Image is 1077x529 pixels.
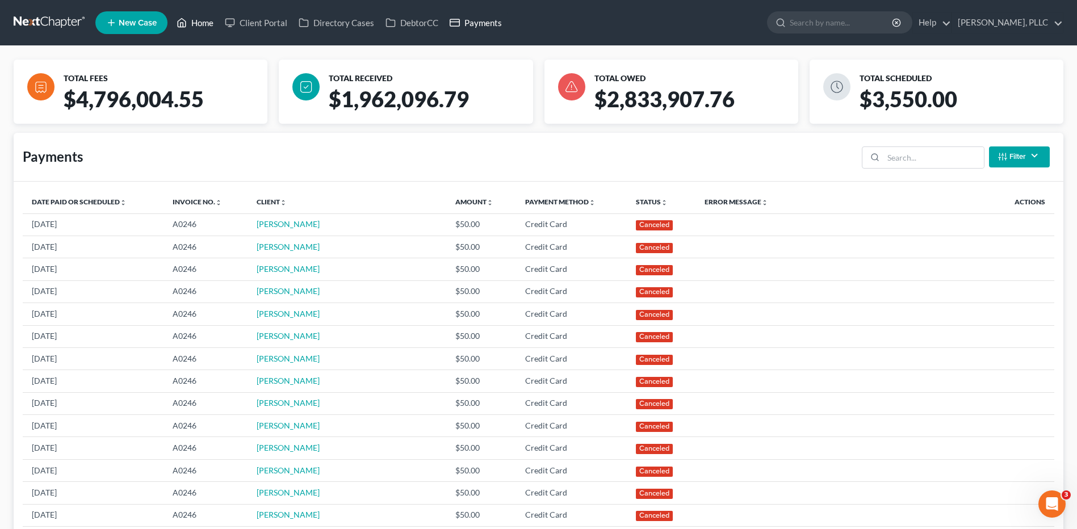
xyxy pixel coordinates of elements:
img: icon-clock-d73164eb2ae29991c6cfd87df313ee0fe99a8f842979cbe5c34fb2ad7dc89896.svg [823,73,850,100]
td: $50.00 [446,347,516,370]
a: Statusunfold_more [636,198,668,206]
i: unfold_more [589,199,596,206]
a: [PERSON_NAME] [257,488,320,497]
td: Credit Card [516,347,626,370]
button: Filter [989,146,1050,167]
td: [DATE] [23,392,164,414]
td: A0246 [164,303,248,325]
td: Credit Card [516,258,626,280]
td: $50.00 [446,504,516,526]
td: Credit Card [516,392,626,414]
th: Actions [939,191,1054,213]
td: Credit Card [516,280,626,303]
td: [DATE] [23,437,164,459]
a: Client Portal [219,12,293,33]
td: A0246 [164,482,248,504]
i: unfold_more [661,199,668,206]
i: unfold_more [120,199,127,206]
a: [PERSON_NAME] [257,398,320,408]
div: Canceled [636,287,673,297]
div: Canceled [636,444,673,454]
a: [PERSON_NAME] [257,309,320,318]
td: $50.00 [446,325,516,347]
a: Help [913,12,951,33]
div: Canceled [636,355,673,365]
div: $3,550.00 [855,86,1072,124]
div: TOTAL RECEIVED [329,73,528,84]
a: Payments [444,12,508,33]
td: Credit Card [516,504,626,526]
td: Credit Card [516,437,626,459]
td: Credit Card [516,236,626,258]
div: Canceled [636,265,673,275]
td: A0246 [164,370,248,392]
div: Canceled [636,243,673,253]
div: TOTAL SCHEDULED [860,73,1059,84]
a: Home [171,12,219,33]
td: Credit Card [516,325,626,347]
td: $50.00 [446,459,516,481]
td: Credit Card [516,482,626,504]
td: [DATE] [23,236,164,258]
i: unfold_more [280,199,287,206]
a: [PERSON_NAME] [257,510,320,519]
div: $2,833,907.76 [590,86,807,124]
div: Canceled [636,220,673,230]
i: unfold_more [487,199,493,206]
td: $50.00 [446,236,516,258]
td: $50.00 [446,482,516,504]
i: unfold_more [761,199,768,206]
a: Invoice No.unfold_more [173,198,222,206]
a: Directory Cases [293,12,380,33]
td: [DATE] [23,504,164,526]
a: [PERSON_NAME] [257,421,320,430]
td: A0246 [164,280,248,303]
div: Canceled [636,467,673,477]
iframe: Intercom live chat [1038,490,1066,518]
span: 3 [1062,490,1071,499]
td: A0246 [164,415,248,437]
td: $50.00 [446,370,516,392]
input: Search... [883,147,984,169]
a: Amountunfold_more [455,198,493,206]
a: [PERSON_NAME] [257,286,320,296]
td: $50.00 [446,280,516,303]
div: Canceled [636,511,673,521]
div: Canceled [636,422,673,432]
td: [DATE] [23,213,164,236]
td: $50.00 [446,415,516,437]
div: TOTAL FEES [64,73,263,84]
a: [PERSON_NAME] [257,242,320,251]
td: A0246 [164,258,248,280]
td: A0246 [164,437,248,459]
td: A0246 [164,213,248,236]
a: DebtorCC [380,12,444,33]
span: New Case [119,19,157,27]
div: Canceled [636,399,673,409]
div: Canceled [636,310,673,320]
td: [DATE] [23,459,164,481]
a: [PERSON_NAME] [257,465,320,475]
td: $50.00 [446,303,516,325]
td: [DATE] [23,303,164,325]
a: [PERSON_NAME] [257,219,320,229]
td: [DATE] [23,370,164,392]
a: [PERSON_NAME], PLLC [952,12,1063,33]
div: Canceled [636,489,673,499]
td: [DATE] [23,482,164,504]
td: $50.00 [446,437,516,459]
td: Credit Card [516,213,626,236]
td: $50.00 [446,213,516,236]
td: [DATE] [23,325,164,347]
td: A0246 [164,459,248,481]
td: $50.00 [446,258,516,280]
a: [PERSON_NAME] [257,264,320,274]
td: A0246 [164,236,248,258]
a: Error Messageunfold_more [705,198,768,206]
td: A0246 [164,347,248,370]
td: A0246 [164,504,248,526]
a: [PERSON_NAME] [257,443,320,452]
i: unfold_more [215,199,222,206]
td: [DATE] [23,347,164,370]
td: Credit Card [516,303,626,325]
